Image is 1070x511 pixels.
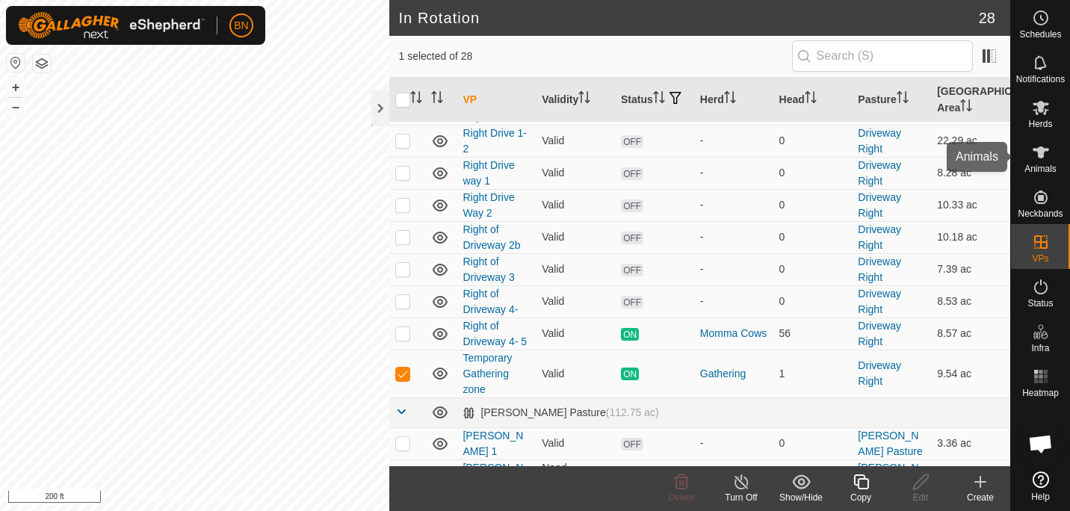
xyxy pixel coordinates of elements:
span: Notifications [1016,75,1065,84]
div: Momma Cows [700,326,767,341]
a: Right Drive way 1 [463,159,514,187]
p-sorticon: Activate to sort [410,93,422,105]
td: 8.57 ac [931,318,1010,350]
td: 10.18 ac [931,221,1010,253]
a: [PERSON_NAME] 1-2 [463,462,523,489]
span: Help [1031,492,1050,501]
a: Temporary Gathering zone [463,352,512,395]
span: OFF [621,438,643,450]
a: Privacy Policy [136,492,192,505]
a: Right of Driveway 4- 5 [463,320,527,347]
span: Heatmap [1022,388,1059,397]
div: Create [950,491,1010,504]
td: 1 [773,350,853,397]
td: Valid [536,285,615,318]
span: OFF [621,264,643,276]
th: Pasture [852,78,931,123]
a: [PERSON_NAME] Pasture [858,430,922,457]
td: 9.27 ac [931,459,1010,492]
p-sorticon: Activate to sort [724,93,736,105]
th: VP [457,78,536,123]
button: + [7,78,25,96]
span: OFF [621,135,643,148]
td: Valid [536,221,615,253]
img: Gallagher Logo [18,12,205,39]
p-sorticon: Activate to sort [578,93,590,105]
span: Schedules [1019,30,1061,39]
td: Need watering point [536,459,615,492]
div: Turn Off [711,491,771,504]
td: 3.36 ac [931,427,1010,459]
td: 0 [773,427,853,459]
th: Herd [694,78,773,123]
span: Neckbands [1018,209,1063,218]
p-sorticon: Activate to sort [653,93,665,105]
td: 0 [773,221,853,253]
p-sorticon: Activate to sort [805,93,817,105]
span: OFF [621,232,643,244]
button: – [7,98,25,116]
span: Infra [1031,344,1049,353]
div: - [700,436,767,451]
span: OFF [621,296,643,309]
div: - [700,197,767,213]
div: Edit [891,491,950,504]
a: Contact Us [209,492,253,505]
th: [GEOGRAPHIC_DATA] Area [931,78,1010,123]
a: Driveway Right [858,359,901,387]
a: Right Drive 1- Tobacco Barn Hay [463,79,527,123]
td: 22.29 ac [931,125,1010,157]
a: Right Drive 1-2 [463,127,527,155]
td: Valid [536,350,615,397]
div: Copy [831,491,891,504]
td: 0 [773,125,853,157]
span: Status [1027,299,1053,308]
span: ON [621,368,639,380]
td: 0 [773,459,853,492]
div: - [700,261,767,277]
span: (112.75 ac) [606,406,659,418]
span: VPs [1032,254,1048,263]
div: - [700,294,767,309]
td: 10.33 ac [931,189,1010,221]
p-sorticon: Activate to sort [897,93,909,105]
td: Valid [536,125,615,157]
td: Valid [536,318,615,350]
div: - [700,133,767,149]
th: Head [773,78,853,123]
td: 56 [773,318,853,350]
a: [PERSON_NAME] 1 [463,430,523,457]
td: 9.54 ac [931,350,1010,397]
td: 0 [773,253,853,285]
div: Show/Hide [771,491,831,504]
span: ON [621,328,639,341]
span: OFF [621,199,643,212]
span: OFF [621,167,643,180]
td: 8.53 ac [931,285,1010,318]
th: Validity [536,78,615,123]
td: 0 [773,157,853,189]
a: Driveway Right [858,159,901,187]
a: Driveway Right [858,255,901,283]
button: Reset Map [7,54,25,72]
div: [PERSON_NAME] Pasture [463,406,658,419]
span: 1 selected of 28 [398,49,791,64]
a: Driveway Right [858,191,901,219]
a: Right of Driveway 4- [463,288,518,315]
p-sorticon: Activate to sort [960,102,972,114]
td: Valid [536,253,615,285]
div: - [700,165,767,181]
a: Right of Driveway 2b [463,223,520,251]
p-sorticon: Activate to sort [431,93,443,105]
a: Driveway Right [858,223,901,251]
div: - [700,229,767,245]
td: Valid [536,157,615,189]
span: Delete [669,492,695,503]
input: Search (S) [792,40,973,72]
a: Right of Driveway 3 [463,255,514,283]
span: 28 [979,7,995,29]
a: Driveway Right [858,288,901,315]
div: Gathering [700,366,767,382]
a: Driveway Right [858,320,901,347]
div: Open chat [1018,421,1063,466]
